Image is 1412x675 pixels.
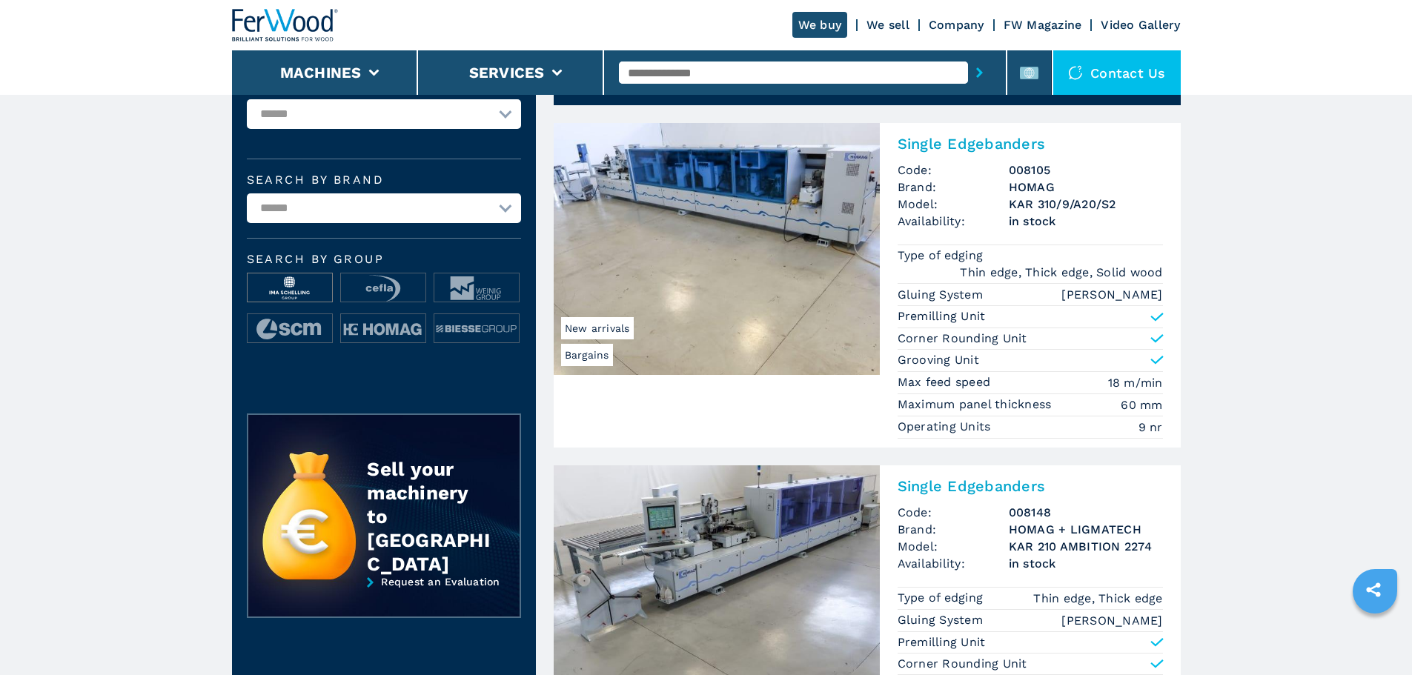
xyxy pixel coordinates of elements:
a: We buy [792,12,848,38]
p: Type of edging [898,590,987,606]
em: 60 mm [1121,396,1162,413]
a: FW Magazine [1004,18,1082,32]
iframe: Chat [1349,608,1401,664]
em: Thin edge, Thick edge [1033,590,1162,607]
a: Video Gallery [1101,18,1180,32]
p: Maximum panel thickness [898,396,1055,413]
img: image [434,314,519,344]
h3: HOMAG [1009,179,1163,196]
span: Availability: [898,213,1009,230]
span: Availability: [898,555,1009,572]
button: submit-button [968,56,991,90]
img: image [434,273,519,303]
img: image [341,314,425,344]
div: Contact us [1053,50,1181,95]
img: image [248,273,332,303]
em: 9 nr [1138,419,1163,436]
p: Gluing System [898,287,987,303]
a: Single Edgebanders HOMAG KAR 310/9/A20/S2BargainsNew arrivalsSingle EdgebandersCode:008105Brand:H... [554,123,1181,448]
p: Grooving Unit [898,352,979,368]
h3: HOMAG + LIGMATECH [1009,521,1163,538]
em: Thin edge, Thick edge, Solid wood [960,264,1162,281]
a: We sell [866,18,909,32]
h3: 008148 [1009,504,1163,521]
span: Bargains [561,344,613,366]
h3: 008105 [1009,162,1163,179]
a: Request an Evaluation [247,576,521,629]
a: Company [929,18,984,32]
h3: KAR 310/9/A20/S2 [1009,196,1163,213]
span: Code: [898,504,1009,521]
img: image [341,273,425,303]
h3: KAR 210 AMBITION 2274 [1009,538,1163,555]
button: Services [469,64,545,82]
p: Premilling Unit [898,308,986,325]
p: Premilling Unit [898,634,986,651]
div: Sell your machinery to [GEOGRAPHIC_DATA] [367,457,490,576]
p: Max feed speed [898,374,995,390]
span: Search by group [247,253,521,265]
img: Ferwood [232,9,339,41]
button: Machines [280,64,362,82]
span: Brand: [898,179,1009,196]
em: [PERSON_NAME] [1061,612,1162,629]
img: Single Edgebanders HOMAG KAR 310/9/A20/S2 [554,123,880,375]
span: New arrivals [561,317,634,339]
p: Gluing System [898,612,987,628]
img: image [248,314,332,344]
p: Operating Units [898,419,995,435]
h2: Single Edgebanders [898,135,1163,153]
span: Model: [898,538,1009,555]
em: 18 m/min [1108,374,1163,391]
span: in stock [1009,213,1163,230]
h2: Single Edgebanders [898,477,1163,495]
label: Search by brand [247,174,521,186]
p: Corner Rounding Unit [898,656,1027,672]
p: Corner Rounding Unit [898,330,1027,347]
em: [PERSON_NAME] [1061,286,1162,303]
span: Code: [898,162,1009,179]
img: Contact us [1068,65,1083,80]
span: in stock [1009,555,1163,572]
span: Model: [898,196,1009,213]
span: Brand: [898,521,1009,538]
p: Type of edging [898,247,987,264]
a: sharethis [1355,571,1392,608]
